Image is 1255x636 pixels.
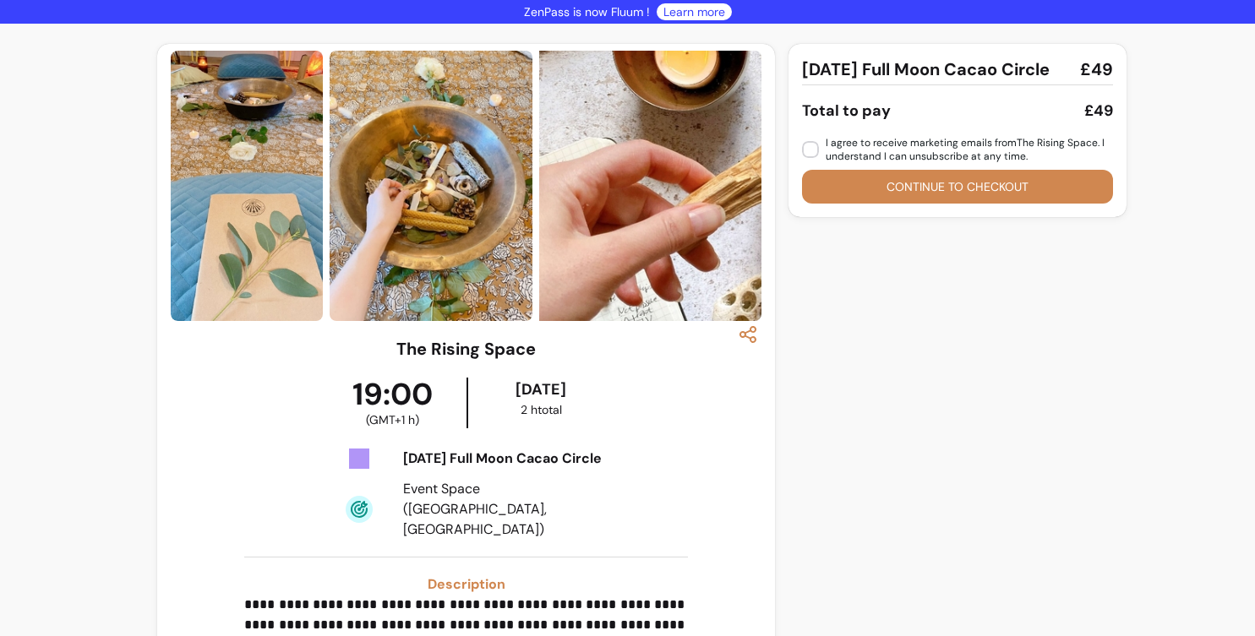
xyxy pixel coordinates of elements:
div: £49 [1084,99,1113,122]
button: Continue to checkout [802,170,1113,204]
div: [DATE] [472,378,611,401]
div: [DATE] Full Moon Cacao Circle [403,448,610,469]
span: [DATE] Full Moon Cacao Circle [802,57,1050,81]
h3: The Rising Space [396,337,536,361]
h3: Description [244,574,688,595]
img: https://d3pz9znudhj10h.cloudfront.net/92a3bce8-0412-49f5-9e8d-3ca017107355 [330,51,532,321]
div: Total to pay [802,99,891,122]
div: Event Space ([GEOGRAPHIC_DATA], [GEOGRAPHIC_DATA]) [403,479,610,540]
div: 19:00 [319,378,467,428]
span: ( GMT+1 h ) [366,411,419,428]
img: Tickets Icon [346,445,373,472]
div: 2 h total [472,401,611,418]
span: £49 [1080,57,1113,81]
p: ZenPass is now Fluum ! [524,3,650,20]
a: Learn more [663,3,725,20]
img: https://d3pz9znudhj10h.cloudfront.net/3c95bde0-f343-46b0-aff7-bb24737d9541 [171,51,323,322]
